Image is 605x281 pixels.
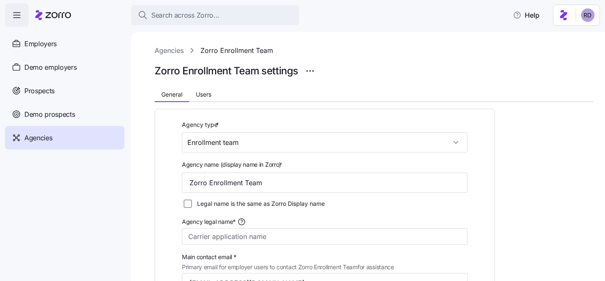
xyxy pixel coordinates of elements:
span: Demo prospects [24,109,75,120]
a: Employers [5,32,124,55]
img: 6d862e07fa9c5eedf81a4422c42283ac [581,8,594,22]
a: Prospects [5,79,124,102]
input: Type agency name [182,173,468,193]
label: Agency type [182,120,221,129]
button: Help [506,7,546,24]
span: General [161,92,182,97]
span: Agency name (display name in Zorro) [182,160,281,169]
input: Carrier application name [182,228,468,245]
span: Search across Zorro... [151,10,219,21]
a: Demo employers [5,55,124,79]
button: Search across Zorro... [131,5,299,25]
span: Prospects [24,86,55,96]
input: Select agency type [182,132,468,152]
a: Agencies [155,45,184,56]
span: Primary email for employer users to contact Zorro Enrollment Team for assistance [182,263,394,272]
span: Users [196,92,211,97]
span: Agency legal name* [182,217,236,226]
span: Main contact email * [182,252,394,262]
a: Agencies [5,126,124,150]
span: Help [513,10,539,20]
span: Demo employers [24,62,77,73]
span: Employers [24,39,57,49]
span: Agencies [24,133,52,143]
a: Demo prospects [5,102,124,126]
a: Zorro Enrollment Team [200,45,273,56]
h1: Zorro Enrollment Team settings [155,64,298,77]
label: Legal name is the same as Zorro Display name [192,200,325,208]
